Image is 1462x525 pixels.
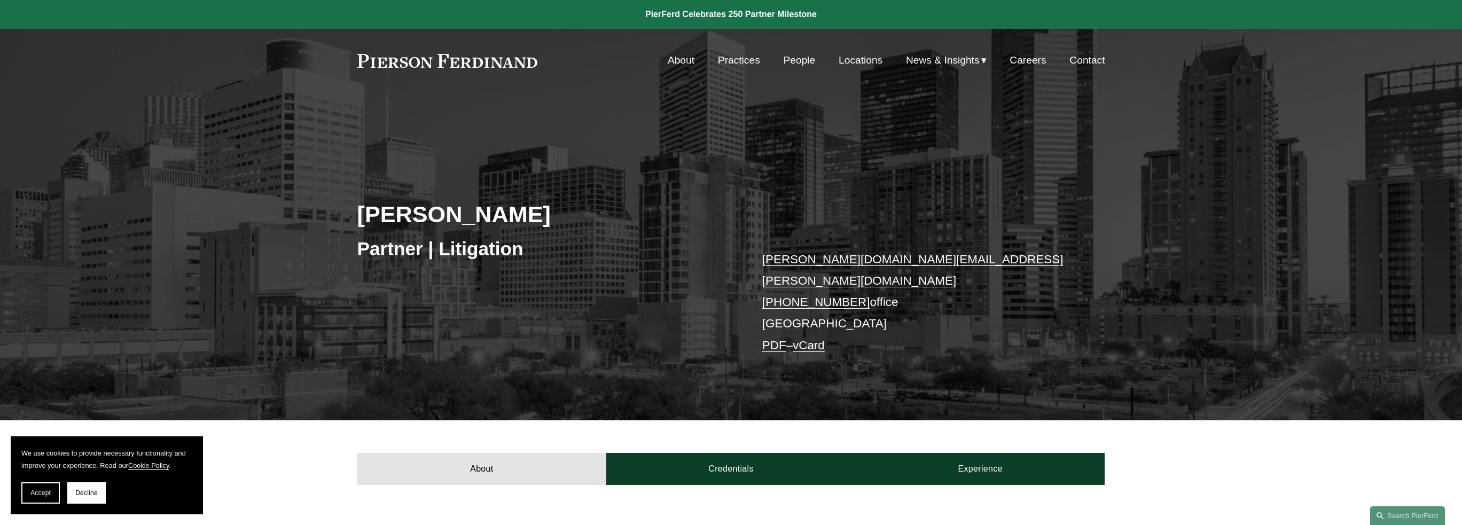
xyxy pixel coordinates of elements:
[762,249,1074,357] p: office [GEOGRAPHIC_DATA] –
[21,482,60,504] button: Accept
[906,51,980,70] span: News & Insights
[784,50,816,70] a: People
[75,489,98,497] span: Decline
[67,482,106,504] button: Decline
[357,200,731,228] h2: [PERSON_NAME]
[30,489,51,497] span: Accept
[793,339,825,352] a: vCard
[856,453,1105,485] a: Experience
[357,453,607,485] a: About
[606,453,856,485] a: Credentials
[1010,50,1046,70] a: Careers
[1370,506,1445,525] a: Search this site
[762,253,1064,287] a: [PERSON_NAME][DOMAIN_NAME][EMAIL_ADDRESS][PERSON_NAME][DOMAIN_NAME]
[21,447,192,472] p: We use cookies to provide necessary functionality and improve your experience. Read our .
[762,295,870,309] a: [PHONE_NUMBER]
[357,237,731,261] h3: Partner | Litigation
[718,50,760,70] a: Practices
[839,50,882,70] a: Locations
[668,50,694,70] a: About
[1069,50,1105,70] a: Contact
[762,339,786,352] a: PDF
[11,436,203,514] section: Cookie banner
[906,50,987,70] a: folder dropdown
[128,461,169,469] a: Cookie Policy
